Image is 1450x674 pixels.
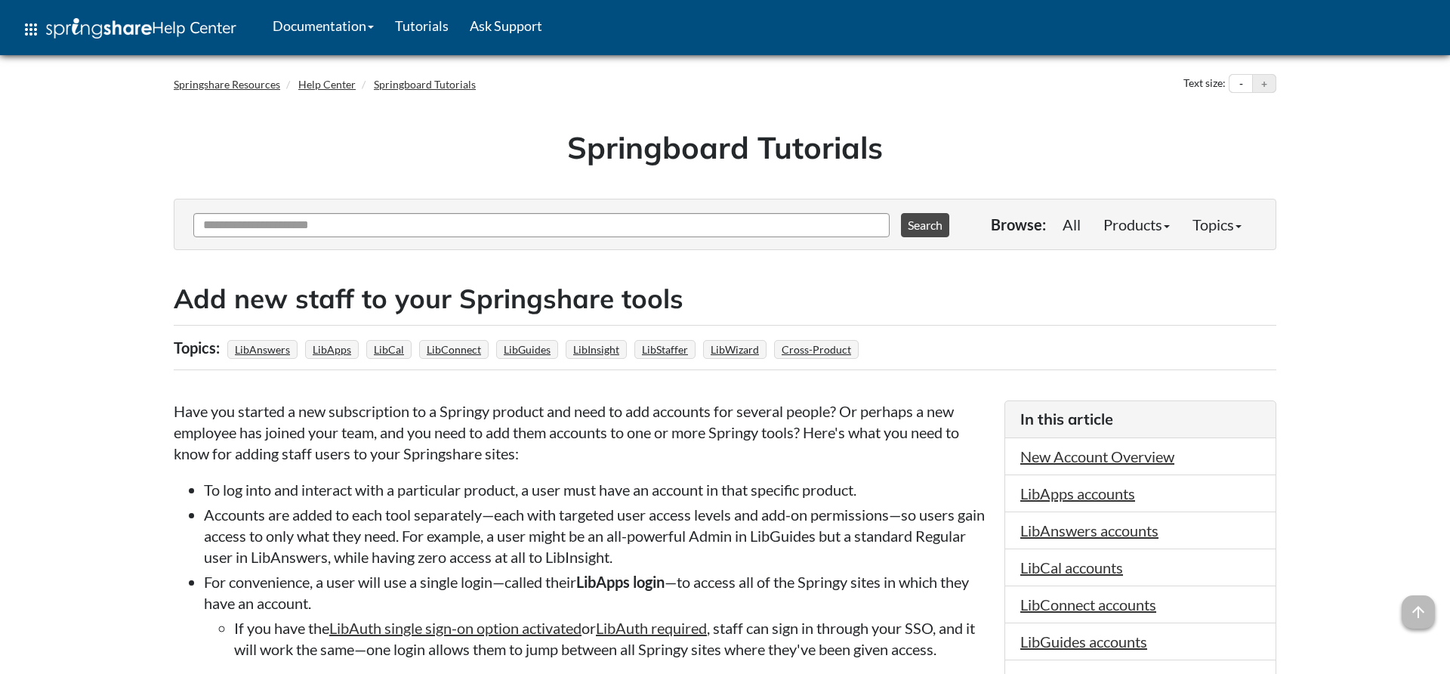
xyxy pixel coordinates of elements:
a: Ask Support [459,7,553,45]
a: Springshare Resources [174,78,280,91]
a: New Account Overview [1020,447,1174,465]
a: LibApps [310,339,353,360]
a: LibAnswers [233,339,292,360]
li: If you have the or , staff can sign in through your SSO, and it will work the same—one login allo... [234,617,989,660]
a: arrow_upward [1402,597,1435,615]
p: Browse: [991,214,1046,235]
a: LibStaffer [640,339,690,360]
a: Topics [1181,209,1253,240]
a: LibInsight [571,339,622,360]
a: LibAuth required [596,619,707,637]
a: LibConnect [424,339,483,360]
a: LibCal accounts [1020,558,1123,577]
span: Help Center [152,17,236,37]
a: Help Center [298,78,356,91]
strong: LibApps login [576,573,665,591]
a: LibAuth single sign-on option activated [329,619,582,637]
a: Documentation [262,7,384,45]
div: Text size: [1180,74,1229,94]
span: arrow_upward [1402,595,1435,629]
li: For convenience, a user will use a single login—called their —to access all of the Springy sites ... [204,571,989,660]
button: Increase text size [1253,75,1276,93]
a: Tutorials [384,7,459,45]
a: LibConnect accounts [1020,595,1156,614]
a: Cross-Product [779,339,853,360]
h2: Add new staff to your Springshare tools [174,280,1276,317]
a: apps Help Center [11,7,247,52]
a: LibWizard [708,339,761,360]
li: Accounts are added to each tool separately—each with targeted user access levels and add-on permi... [204,504,989,567]
a: LibApps accounts [1020,484,1135,502]
a: Products [1092,209,1181,240]
a: LibGuides accounts [1020,632,1147,651]
img: Springshare [46,18,152,39]
a: LibAnswers accounts [1020,521,1158,540]
h3: In this article [1020,409,1260,430]
a: All [1051,209,1092,240]
li: To log into and interact with a particular product, a user must have an account in that specific ... [204,479,989,500]
button: Search [901,213,949,237]
a: LibCal [372,339,406,360]
p: Have you started a new subscription to a Springy product and need to add accounts for several peo... [174,400,989,464]
div: Topics: [174,333,224,362]
button: Decrease text size [1229,75,1252,93]
a: LibGuides [501,339,553,360]
h1: Springboard Tutorials [185,126,1265,168]
a: Springboard Tutorials [374,78,476,91]
span: apps [22,20,40,39]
